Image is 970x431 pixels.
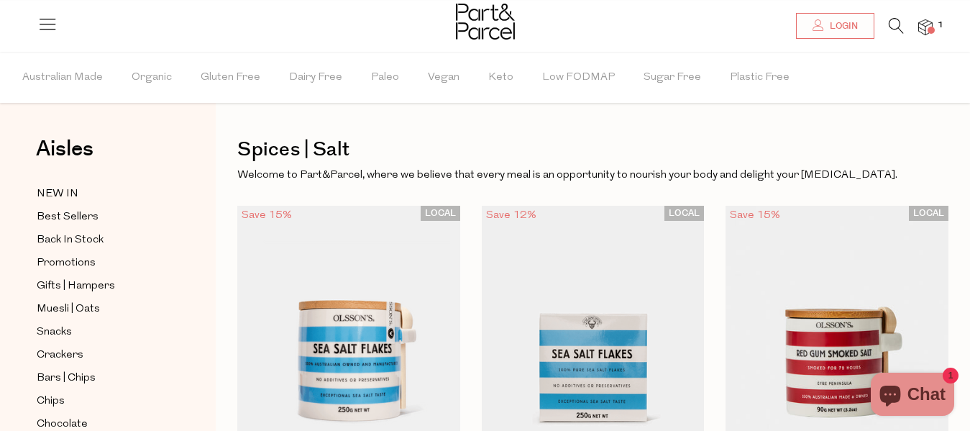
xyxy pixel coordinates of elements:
[37,301,100,318] span: Muesli | Oats
[37,232,104,249] span: Back In Stock
[456,4,515,40] img: Part&Parcel
[37,185,168,203] a: NEW IN
[36,138,93,174] a: Aisles
[201,53,260,103] span: Gluten Free
[37,208,168,226] a: Best Sellers
[482,206,541,225] div: Save 12%
[36,133,93,165] span: Aisles
[37,231,168,249] a: Back In Stock
[289,53,342,103] span: Dairy Free
[37,323,168,341] a: Snacks
[488,53,513,103] span: Keto
[826,20,858,32] span: Login
[37,393,65,410] span: Chips
[428,53,459,103] span: Vegan
[37,254,168,272] a: Promotions
[37,186,78,203] span: NEW IN
[37,278,115,295] span: Gifts | Hampers
[237,206,296,225] div: Save 15%
[866,373,958,419] inbox-online-store-chat: Shopify online store chat
[37,324,72,341] span: Snacks
[237,133,948,166] h1: Spices | Salt
[421,206,460,221] span: LOCAL
[664,206,704,221] span: LOCAL
[37,346,168,364] a: Crackers
[22,53,103,103] span: Australian Made
[132,53,172,103] span: Organic
[730,53,790,103] span: Plastic Free
[37,300,168,318] a: Muesli | Oats
[542,53,615,103] span: Low FODMAP
[37,347,83,364] span: Crackers
[934,19,947,32] span: 1
[796,13,874,39] a: Login
[237,166,948,185] p: Welcome to Part&Parcel, where we believe that every meal is an opportunity to nourish your body a...
[37,209,99,226] span: Best Sellers
[37,370,96,387] span: Bars | Chips
[37,255,96,272] span: Promotions
[37,392,168,410] a: Chips
[918,19,933,35] a: 1
[644,53,701,103] span: Sugar Free
[37,277,168,295] a: Gifts | Hampers
[909,206,948,221] span: LOCAL
[726,206,784,225] div: Save 15%
[371,53,399,103] span: Paleo
[37,369,168,387] a: Bars | Chips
